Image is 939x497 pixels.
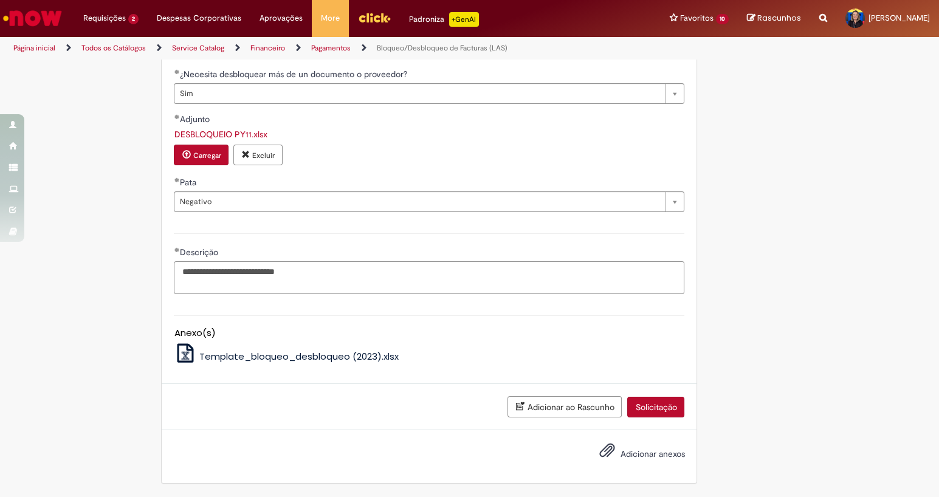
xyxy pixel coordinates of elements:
[358,9,391,27] img: click_logo_yellow_360x200.png
[233,145,283,165] button: Excluir anexo DESBLOQUEIO PY11.xlsx
[174,328,684,338] h5: Anexo(s)
[179,69,409,80] span: ¿Necesita desbloquear más de un documento o proveedor?
[409,12,479,27] div: Padroniza
[81,43,146,53] a: Todos os Catálogos
[174,247,179,252] span: Obrigatório Preenchido
[174,177,179,182] span: Obrigatório Preenchido
[716,14,729,24] span: 10
[507,396,622,417] button: Adicionar ao Rascunho
[179,192,659,211] span: Negativo
[174,145,229,165] button: Carregar anexo de Adjunto Required
[321,12,340,24] span: More
[157,12,241,24] span: Despesas Corporativas
[13,43,55,53] a: Página inicial
[174,129,267,140] a: Download de DESBLOQUEIO PY11.xlsx
[193,151,221,160] small: Carregar
[128,14,139,24] span: 2
[1,6,64,30] img: ServiceNow
[596,439,617,467] button: Adicionar anexos
[199,350,399,363] span: Template_bloqueo_desbloqueo (2023).xlsx
[250,43,285,53] a: Financeiro
[680,12,714,24] span: Favoritos
[757,12,801,24] span: Rascunhos
[449,12,479,27] p: +GenAi
[172,43,224,53] a: Service Catalog
[377,43,507,53] a: Bloqueo/Desbloqueo de Facturas (LAS)
[174,114,179,119] span: Obrigatório Preenchido
[311,43,351,53] a: Pagamentos
[747,13,801,24] a: Rascunhos
[179,177,198,188] span: Pata
[179,114,212,125] span: Adjunto
[174,350,399,363] a: Template_bloqueo_desbloqueo (2023).xlsx
[179,247,220,258] span: Descrição
[252,151,275,160] small: Excluir
[620,449,684,460] span: Adicionar anexos
[179,84,659,103] span: Sim
[83,12,126,24] span: Requisições
[868,13,930,23] span: [PERSON_NAME]
[627,397,684,417] button: Solicitação
[260,12,303,24] span: Aprovações
[174,69,179,74] span: Obrigatório Preenchido
[9,37,617,60] ul: Trilhas de página
[174,261,684,294] textarea: Descrição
